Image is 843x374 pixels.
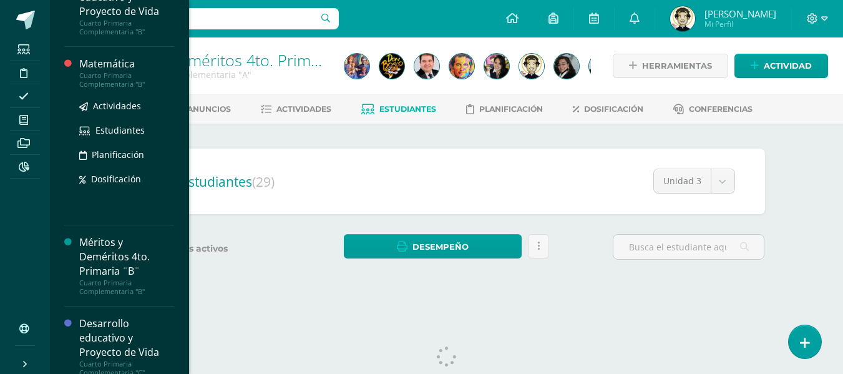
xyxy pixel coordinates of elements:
[613,54,728,78] a: Herramientas
[187,104,231,114] span: Anuncios
[261,99,331,119] a: Actividades
[613,235,764,259] input: Busca el estudiante aquí...
[654,169,734,193] a: Unidad 3
[93,100,141,112] span: Actividades
[79,57,174,89] a: MatemáticaCuarto Primaria Complementaria "B"
[170,99,231,119] a: Anuncios
[91,173,141,185] span: Dosificación
[412,235,469,258] span: Desempeño
[764,54,812,77] span: Actividad
[573,99,643,119] a: Dosificación
[276,104,331,114] span: Actividades
[58,8,339,29] input: Busca un usuario...
[252,173,275,190] span: (29)
[466,99,543,119] a: Planificación
[642,54,712,77] span: Herramientas
[519,54,544,79] img: cec87810e7b0876db6346626e4ad5e30.png
[79,278,174,296] div: Cuarto Primaria Complementaria "B"
[97,49,369,71] a: Méritos y Deméritos 4to. Primaria ¨A¨
[79,172,174,186] a: Dosificación
[414,54,439,79] img: af1a872015daedc149f5fcb991658e4f.png
[704,19,776,29] span: Mi Perfil
[97,51,329,69] h1: Méritos y Deméritos 4to. Primaria ¨A¨
[79,123,174,137] a: Estudiantes
[79,235,174,278] div: Méritos y Deméritos 4to. Primaria ¨B¨
[92,149,144,160] span: Planificación
[79,57,174,71] div: Matemática
[704,7,776,20] span: [PERSON_NAME]
[589,54,614,79] img: 0546215f4739b1a40d9653edd969ea5b.png
[79,99,174,113] a: Actividades
[379,104,436,114] span: Estudiantes
[361,99,436,119] a: Estudiantes
[670,6,695,31] img: cec87810e7b0876db6346626e4ad5e30.png
[673,99,753,119] a: Conferencias
[449,54,474,79] img: 6189efe1154869782297a4f5131f6e1d.png
[79,235,174,296] a: Méritos y Deméritos 4to. Primaria ¨B¨Cuarto Primaria Complementaria "B"
[95,124,145,136] span: Estudiantes
[344,54,369,79] img: 7bd55ac0c36ce47889d24abe3c1e3425.png
[79,317,174,360] div: Desarrollo educativo y Proyecto de Vida
[689,104,753,114] span: Conferencias
[79,71,174,89] div: Cuarto Primaria Complementaria "B"
[79,147,174,162] a: Planificación
[181,173,275,190] span: Estudiantes
[129,243,280,255] label: Estudiantes activos
[379,54,404,79] img: e848a06d305063da6e408c2e705eb510.png
[79,19,174,36] div: Cuarto Primaria Complementaria "B"
[663,169,701,193] span: Unidad 3
[344,234,522,258] a: Desempeño
[484,54,509,79] img: 47fbbcbd1c9a7716bb8cb4b126b93520.png
[554,54,579,79] img: e602cc58a41d4ad1c6372315f6095ebf.png
[734,54,828,78] a: Actividad
[97,69,329,81] div: Cuarto Primaria Complementaria 'A'
[584,104,643,114] span: Dosificación
[479,104,543,114] span: Planificación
